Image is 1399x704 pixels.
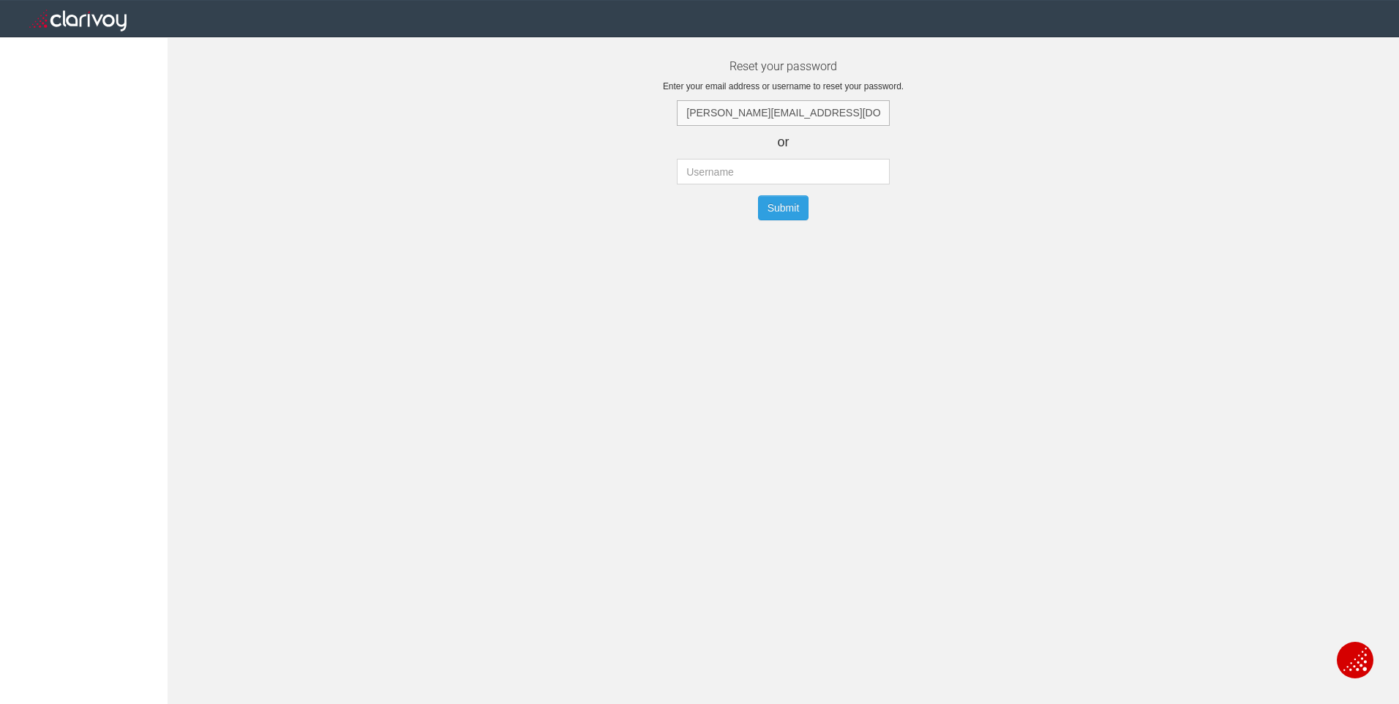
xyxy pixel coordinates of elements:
input: Email Address [677,100,889,126]
div: or [688,133,878,160]
h3: Reset your password [168,60,1399,73]
button: Submit [758,195,809,220]
p: Enter your email address or username to reset your password. [168,67,1399,93]
input: Username [677,159,889,184]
